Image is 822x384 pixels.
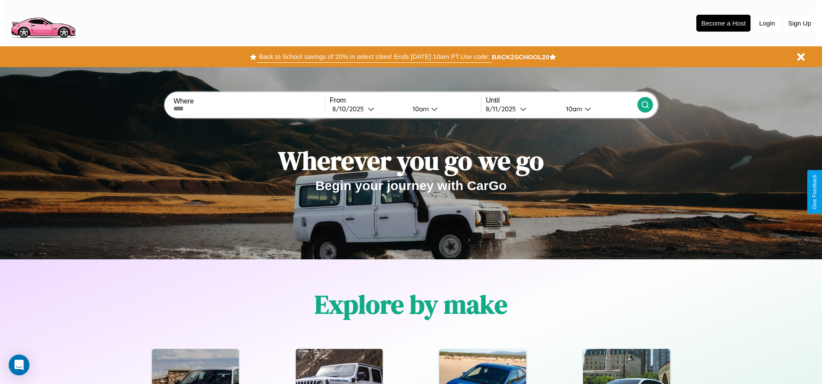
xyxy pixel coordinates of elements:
[406,104,481,113] button: 10am
[173,97,325,105] label: Where
[330,104,406,113] button: 8/10/2025
[812,174,818,210] div: Give Feedback
[492,53,549,61] b: BACK2SCHOOL20
[559,104,637,113] button: 10am
[408,105,431,113] div: 10am
[6,4,79,40] img: logo
[486,97,637,104] label: Until
[784,15,816,31] button: Sign Up
[562,105,585,113] div: 10am
[315,287,507,322] h1: Explore by make
[755,15,780,31] button: Login
[9,355,29,375] div: Open Intercom Messenger
[330,97,481,104] label: From
[257,51,491,63] button: Back to School savings of 20% in select cities! Ends [DATE] 10am PT.Use code:
[332,105,368,113] div: 8 / 10 / 2025
[696,15,751,32] button: Become a Host
[486,105,520,113] div: 8 / 11 / 2025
